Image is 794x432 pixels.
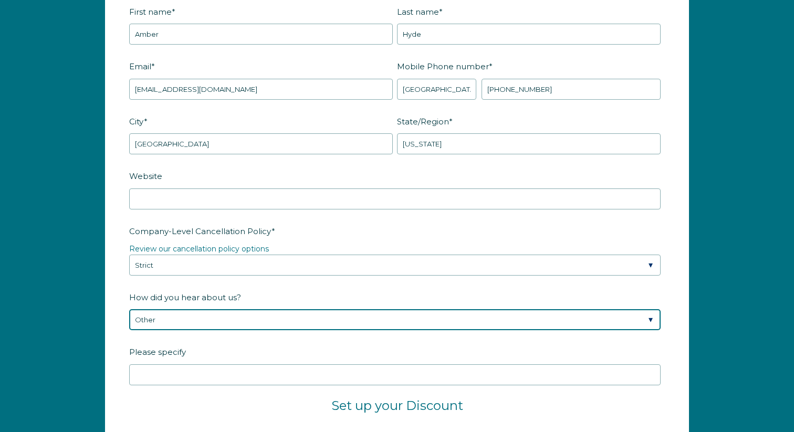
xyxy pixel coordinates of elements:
[397,58,489,75] span: Mobile Phone number
[129,58,151,75] span: Email
[129,168,162,184] span: Website
[129,113,144,130] span: City
[129,244,269,254] a: Review our cancellation policy options
[397,113,449,130] span: State/Region
[129,223,271,239] span: Company-Level Cancellation Policy
[129,289,241,305] span: How did you hear about us?
[397,4,439,20] span: Last name
[331,398,463,413] span: Set up your Discount
[129,4,172,20] span: First name
[129,344,186,360] span: Please specify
